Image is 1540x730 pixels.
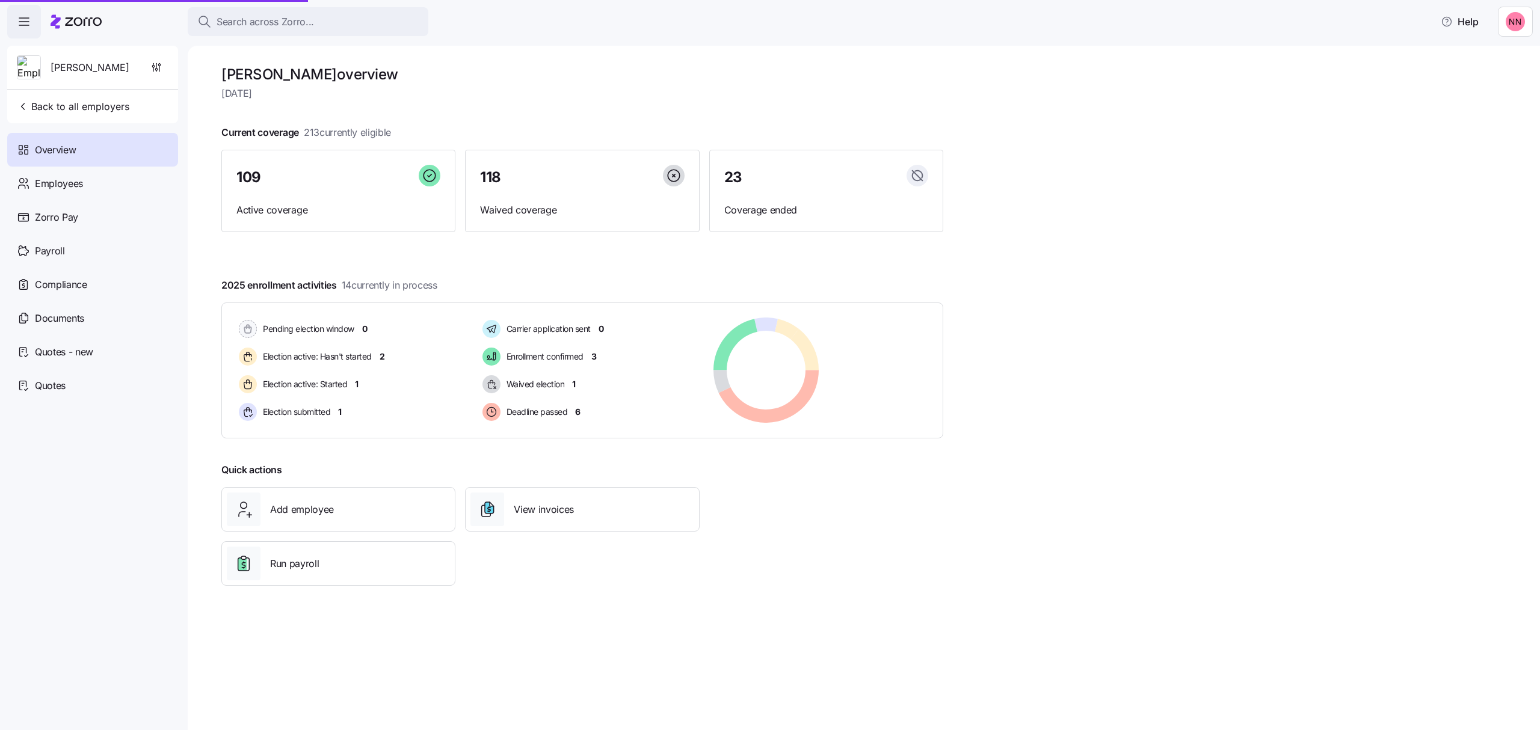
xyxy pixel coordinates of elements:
a: Employees [7,167,178,200]
span: 3 [591,351,597,363]
span: Overview [35,143,76,158]
a: Quotes [7,369,178,402]
span: 23 [724,170,742,185]
span: Documents [35,311,84,326]
span: 6 [575,406,581,418]
span: Zorro Pay [35,210,78,225]
span: Employees [35,176,83,191]
span: [PERSON_NAME] [51,60,129,75]
span: Back to all employers [17,99,129,114]
span: 1 [338,406,342,418]
span: Quick actions [221,462,282,477]
span: Quotes [35,378,66,393]
span: 2 [380,351,385,363]
img: Employer logo [17,56,40,80]
span: Deadline passed [503,406,568,418]
img: 37cb906d10cb440dd1cb011682786431 [1506,12,1525,31]
span: Add employee [270,502,334,517]
span: Enrollment confirmed [503,351,584,363]
span: Election submitted [259,406,330,418]
a: Compliance [7,268,178,301]
a: Payroll [7,234,178,268]
a: Overview [7,133,178,167]
span: Run payroll [270,556,319,571]
span: View invoices [514,502,574,517]
span: 1 [355,378,359,390]
span: Compliance [35,277,87,292]
span: Waived election [503,378,565,390]
a: Quotes - new [7,335,178,369]
a: Documents [7,301,178,335]
span: Quotes - new [35,345,93,360]
span: Help [1441,14,1479,29]
button: Help [1431,10,1488,34]
a: Zorro Pay [7,200,178,234]
span: Election active: Hasn't started [259,351,372,363]
span: Coverage ended [724,203,928,218]
span: Election active: Started [259,378,347,390]
span: Payroll [35,244,65,259]
button: Back to all employers [12,94,134,118]
span: 1 [572,378,576,390]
